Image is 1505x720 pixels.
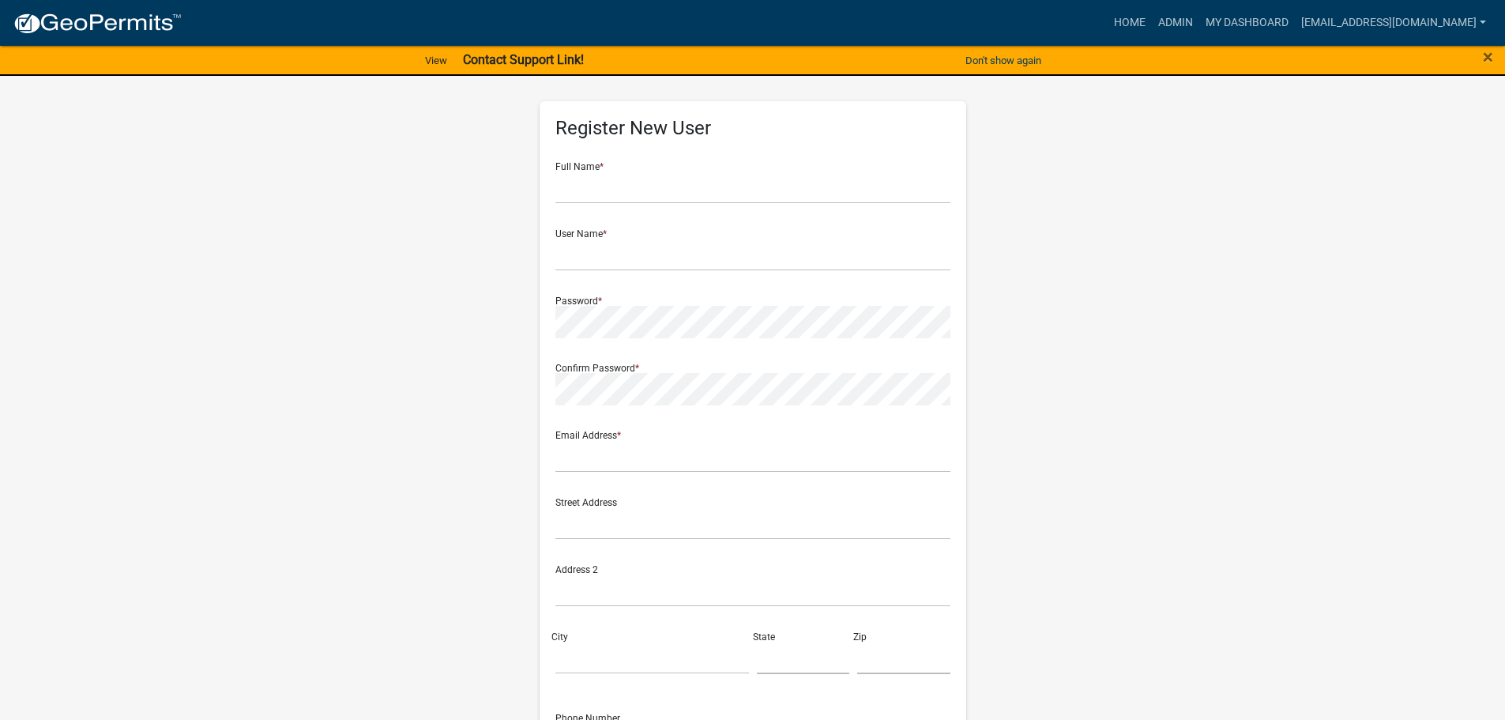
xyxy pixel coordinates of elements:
[1199,8,1295,38] a: My Dashboard
[463,52,584,67] strong: Contact Support Link!
[419,47,453,74] a: View
[555,117,950,140] h5: Register New User
[1152,8,1199,38] a: Admin
[1108,8,1152,38] a: Home
[1295,8,1492,38] a: [EMAIL_ADDRESS][DOMAIN_NAME]
[1483,46,1493,68] span: ×
[1483,47,1493,66] button: Close
[959,47,1048,74] button: Don't show again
